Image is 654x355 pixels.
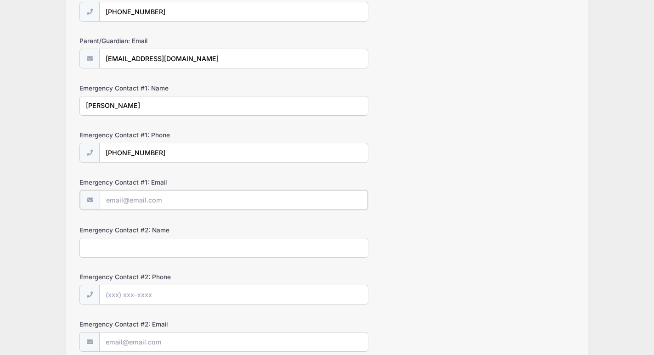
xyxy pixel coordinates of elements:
[99,285,368,304] input: (xxx) xxx-xxxx
[79,178,244,187] label: Emergency Contact #1: Email
[99,49,368,68] input: email@email.com
[99,332,368,352] input: email@email.com
[79,130,244,140] label: Emergency Contact #1: Phone
[79,36,244,45] label: Parent/Guardian: Email
[99,2,368,22] input: (xxx) xxx-xxxx
[79,272,244,282] label: Emergency Contact #2: Phone
[79,84,244,93] label: Emergency Contact #1: Name
[79,320,244,329] label: Emergency Contact #2: Email
[79,225,244,235] label: Emergency Contact #2: Name
[99,143,368,163] input: (xxx) xxx-xxxx
[100,190,368,210] input: email@email.com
